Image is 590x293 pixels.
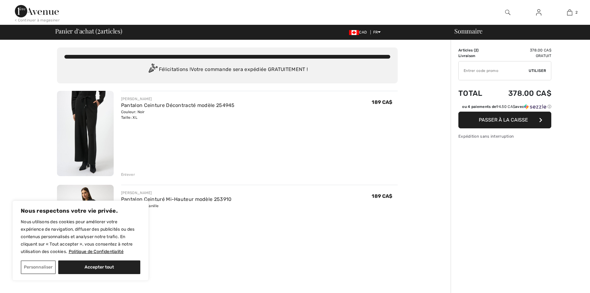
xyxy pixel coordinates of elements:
img: Congratulation2.svg [146,64,159,76]
span: Passer à la caisse [479,117,528,123]
span: 189 CA$ [372,193,392,199]
img: Sezzle [524,104,546,109]
img: Canadian Dollar [349,30,359,35]
div: [PERSON_NAME] [121,96,235,102]
button: Accepter tout [58,260,140,274]
div: Nous respectons votre vie privée. [12,201,149,281]
a: Politique de Confidentialité [68,249,124,255]
td: Gratuit [492,53,551,59]
img: Pantalon Ceinturé Mi-Hauteur modèle 253910 [57,185,114,270]
a: Pantalon Ceinture Décontracté modèle 254945 [121,102,235,108]
td: Total [458,83,492,104]
img: Mon panier [567,9,572,16]
td: 378.00 CA$ [492,47,551,53]
div: ou 4 paiements de avec [462,104,551,109]
span: 189 CA$ [372,99,392,105]
td: 378.00 CA$ [492,83,551,104]
div: Expédition sans interruption [458,133,551,139]
div: Sommaire [447,28,586,34]
img: Mes infos [536,9,541,16]
a: Se connecter [531,9,546,16]
span: 2 [475,48,477,52]
a: 2 [554,9,585,16]
div: Couleur: Noir/Vanille Taille: XL [121,203,232,214]
a: Pantalon Ceinturé Mi-Hauteur modèle 253910 [121,196,232,202]
div: Couleur: Noir Taille: XL [121,109,235,120]
div: ou 4 paiements de94.50 CA$avecSezzle Cliquez pour en savoir plus sur Sezzle [458,104,551,112]
img: Pantalon Ceinture Décontracté modèle 254945 [57,91,114,176]
p: Nous respectons votre vie privée. [21,207,140,215]
img: recherche [505,9,510,16]
div: Enlever [121,172,135,177]
span: FR [373,30,381,34]
span: 2 [97,26,100,34]
button: Personnaliser [21,260,56,274]
span: CAD [349,30,369,34]
span: Panier d'achat ( articles) [55,28,122,34]
td: Articles ( ) [458,47,492,53]
td: Livraison [458,53,492,59]
p: Nous utilisons des cookies pour améliorer votre expérience de navigation, diffuser des publicités... [21,218,140,255]
button: Passer à la caisse [458,112,551,128]
span: Utiliser [529,68,546,73]
span: 2 [575,10,578,15]
div: Félicitations ! Votre commande sera expédiée GRATUITEMENT ! [64,64,390,76]
span: 94.50 CA$ [496,104,515,109]
div: [PERSON_NAME] [121,190,232,196]
input: Code promo [459,61,529,80]
div: < Continuer à magasiner [15,17,60,23]
img: 1ère Avenue [15,5,59,17]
